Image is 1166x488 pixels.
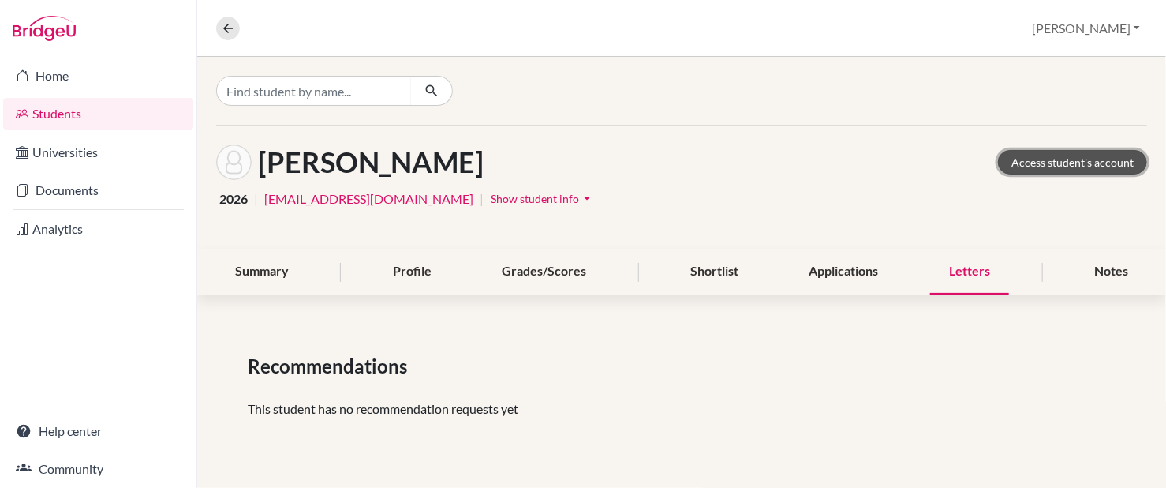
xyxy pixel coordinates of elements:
span: | [254,190,258,208]
a: Students [3,98,193,130]
a: Analytics [3,213,193,245]
a: Community [3,453,193,485]
img: Bridge-U [13,16,76,41]
span: | [480,190,484,208]
input: Find student by name... [216,76,412,106]
div: Shortlist [671,249,757,295]
button: Show student infoarrow_drop_down [490,186,596,211]
span: Show student info [491,192,579,205]
h1: [PERSON_NAME] [258,145,484,179]
img: Elina Jones's avatar [216,145,252,180]
p: This student has no recommendation requests yet [248,400,1116,419]
a: Documents [3,175,193,206]
div: Summary [216,249,308,295]
span: Recommendations [248,352,413,381]
div: Notes [1075,249,1147,295]
a: [EMAIL_ADDRESS][DOMAIN_NAME] [264,190,473,208]
div: Profile [374,249,450,295]
span: 2026 [219,190,248,208]
a: Universities [3,137,193,168]
div: Letters [930,249,1009,295]
i: arrow_drop_down [579,190,595,206]
a: Help center [3,415,193,447]
button: [PERSON_NAME] [1025,13,1147,43]
a: Home [3,60,193,92]
a: Access student's account [998,150,1147,175]
div: Grades/Scores [483,249,605,295]
div: Applications [790,249,898,295]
